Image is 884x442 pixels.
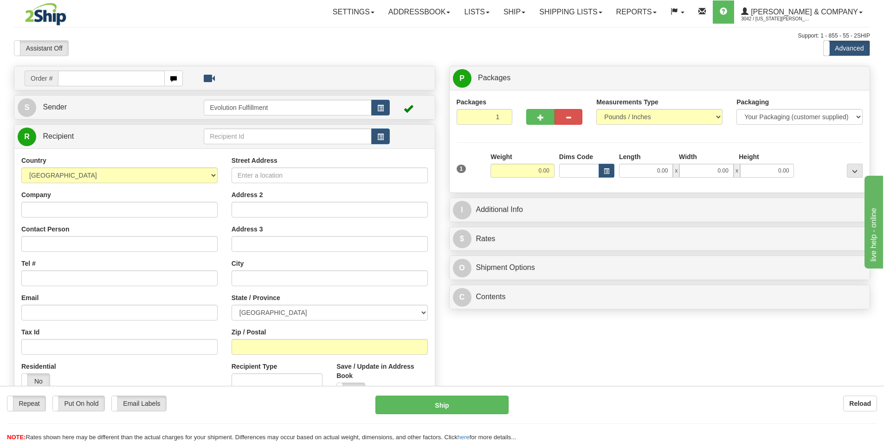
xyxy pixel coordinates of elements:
[21,224,69,234] label: Contact Person
[490,152,512,161] label: Weight
[25,70,58,86] span: Order #
[457,97,487,107] label: Packages
[204,128,372,144] input: Recipient Id
[232,327,266,337] label: Zip / Postal
[22,374,50,389] label: No
[7,6,86,17] div: live help - online
[458,434,470,441] a: here
[453,200,867,219] a: IAdditional Info
[375,396,509,414] button: Ship
[21,293,39,302] label: Email
[204,100,372,115] input: Sender Id
[734,0,870,24] a: [PERSON_NAME] & Company 3042 / [US_STATE][PERSON_NAME]
[21,362,56,371] label: Residential
[18,98,204,117] a: S Sender
[824,41,870,56] label: Advanced
[53,396,104,411] label: Put On hold
[453,288,867,307] a: CContents
[232,293,280,302] label: State / Province
[748,8,858,16] span: [PERSON_NAME] & Company
[559,152,593,161] label: Dims Code
[457,0,496,24] a: Lists
[43,132,74,140] span: Recipient
[596,97,658,107] label: Measurements Type
[619,152,641,161] label: Length
[497,0,532,24] a: Ship
[337,383,365,398] label: No
[453,201,471,219] span: I
[741,14,811,24] span: 3042 / [US_STATE][PERSON_NAME]
[18,127,183,146] a: R Recipient
[843,396,877,411] button: Reload
[21,327,39,337] label: Tax Id
[453,69,867,88] a: P Packages
[739,152,759,161] label: Height
[14,41,68,56] label: Assistant Off
[7,396,45,411] label: Repeat
[112,396,166,411] label: Email Labels
[7,434,26,441] span: NOTE:
[14,2,77,26] img: logo3042.jpg
[457,165,466,173] span: 1
[336,362,427,380] label: Save / Update in Address Book
[232,167,428,183] input: Enter a location
[232,362,277,371] label: Recipient Type
[609,0,664,24] a: Reports
[232,224,263,234] label: Address 3
[21,259,36,268] label: Tel #
[14,32,870,40] div: Support: 1 - 855 - 55 - 2SHIP
[453,230,471,248] span: $
[18,98,36,117] span: S
[453,230,867,249] a: $Rates
[43,103,67,111] span: Sender
[381,0,458,24] a: Addressbook
[18,128,36,146] span: R
[453,288,471,307] span: C
[847,164,863,178] div: ...
[232,190,263,199] label: Address 2
[232,156,277,165] label: Street Address
[21,190,51,199] label: Company
[21,156,46,165] label: Country
[736,97,769,107] label: Packaging
[849,400,871,407] b: Reload
[453,259,471,277] span: O
[673,164,679,178] span: x
[478,74,510,82] span: Packages
[532,0,609,24] a: Shipping lists
[326,0,381,24] a: Settings
[232,259,244,268] label: City
[453,69,471,88] span: P
[734,164,740,178] span: x
[453,258,867,277] a: OShipment Options
[679,152,697,161] label: Width
[863,173,883,268] iframe: chat widget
